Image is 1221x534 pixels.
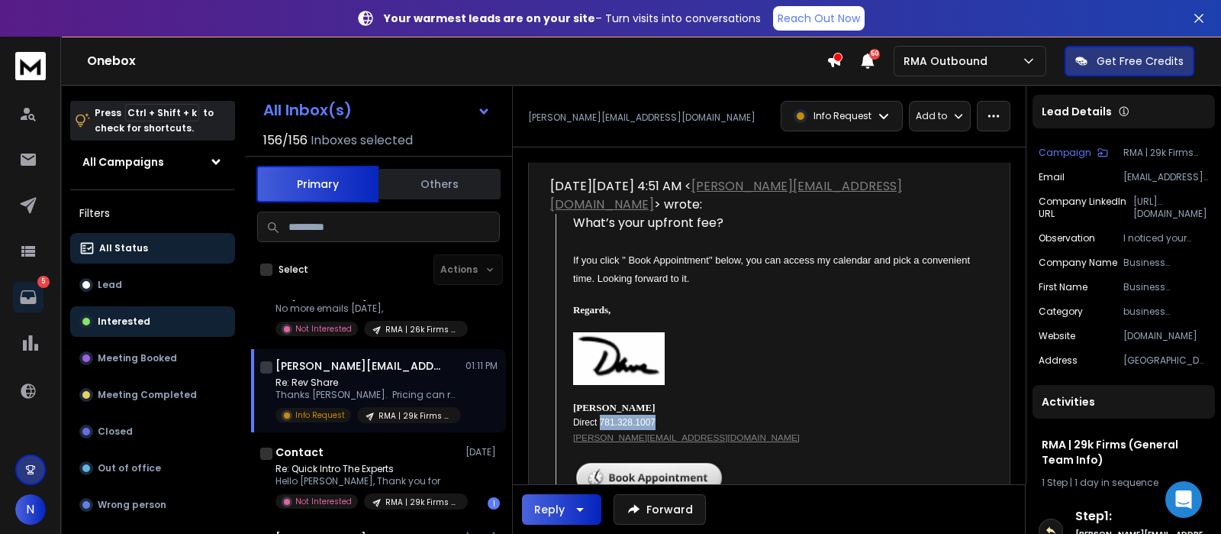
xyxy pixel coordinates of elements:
span: 1 Step [1042,476,1068,489]
img: SetMore-book-button.png [573,460,726,497]
h3: Inboxes selected [311,131,413,150]
button: Reply [522,494,601,525]
button: N [15,494,46,525]
button: Out of office [70,453,235,484]
strong: Your warmest leads are on your site [384,11,595,26]
p: I noticed your community provides podcasts and masterclasses to help business owners grow and avo... [1123,232,1209,244]
div: Open Intercom Messenger [1165,481,1202,518]
p: Meeting Booked [98,352,177,364]
button: Forward [614,494,706,525]
p: Out of office [98,462,161,474]
button: Others [379,167,501,201]
p: Reach Out Now [778,11,860,26]
p: First Name [1039,281,1087,293]
h1: All Campaigns [82,154,164,170]
button: Lead [70,270,235,300]
p: Company Name [1039,257,1117,269]
span: If you click " Book Appointment" below, you can access my calendar and pick a convenient time. Lo... [573,254,973,284]
button: Interested [70,306,235,337]
p: Get Free Credits [1097,53,1184,69]
b: Regards, [573,304,610,316]
h6: Step 1 : [1075,507,1209,526]
p: 01:11 PM [466,360,500,372]
p: Lead [98,279,122,291]
button: Primary [256,166,379,202]
p: [PERSON_NAME][EMAIL_ADDRESS][DOMAIN_NAME] [528,112,755,124]
strong: [PERSON_NAME] [573,402,656,413]
h1: RMA | 29k Firms (General Team Info) [1042,437,1206,468]
p: [DOMAIN_NAME] [1123,330,1209,342]
p: All Status [99,242,148,254]
p: RMA Outbound [904,53,994,69]
p: business consulting and services [1123,306,1209,318]
p: RMA | 29k Firms (General Team Info) [385,497,459,508]
p: Not Interested [295,323,352,335]
button: Meeting Booked [70,343,235,374]
img: logo [15,52,46,80]
h1: All Inbox(s) [263,102,352,118]
p: Add to [916,110,947,122]
label: Select [279,264,308,276]
p: Re: Rev Share [275,377,459,389]
p: Closed [98,426,133,438]
button: Wrong person [70,490,235,520]
button: All Campaigns [70,147,235,177]
button: Meeting Completed [70,380,235,410]
div: Reply [534,502,565,517]
div: Activities [1033,385,1215,419]
span: Ctrl + Shift + k [125,104,199,121]
div: 1 [488,497,500,510]
h1: Onebox [87,52,826,70]
p: RMA | 29k Firms (General Team Info) [379,410,452,422]
a: Reach Out Now [773,6,865,31]
p: No more emails [DATE], [275,303,459,315]
button: All Inbox(s) [251,95,503,125]
button: Get Free Credits [1065,46,1194,76]
button: Campaign [1039,147,1108,159]
h1: Contact [275,445,324,460]
button: Closed [70,416,235,447]
p: Campaign [1039,147,1091,159]
div: [DATE][DATE] 4:51 AM < > wrote: [550,177,976,214]
p: – Turn visits into conversations [384,11,761,26]
p: Info Request [813,110,871,122]
p: [EMAIL_ADDRESS][DOMAIN_NAME] [1123,171,1209,183]
p: Info Request [295,409,345,421]
p: Website [1039,330,1075,342]
p: [GEOGRAPHIC_DATA], [GEOGRAPHIC_DATA] [1123,354,1209,367]
p: [DATE] [466,446,500,458]
p: Address [1039,354,1078,367]
a: 5 [13,282,43,312]
div: | [1042,477,1206,489]
a: [PERSON_NAME][EMAIL_ADDRESS][DOMAIN_NAME] [573,432,800,443]
p: Interested [98,316,150,328]
p: Lead Details [1042,104,1112,119]
p: Business Breakthrough Network team [1123,281,1209,293]
p: Business Breakthrough Network [1123,257,1209,269]
h1: [PERSON_NAME][EMAIL_ADDRESS][DOMAIN_NAME] [275,358,443,374]
span: 50 [869,49,880,60]
p: RMA | 26k Firms (Specific Owner Info) [385,324,459,335]
p: observation [1039,232,1095,244]
a: [PERSON_NAME][EMAIL_ADDRESS][DOMAIN_NAME] [550,177,902,213]
p: Company LinkedIn URL [1039,196,1133,220]
p: Email [1039,171,1065,183]
p: Hello [PERSON_NAME], Thank you for [275,475,459,487]
button: All Status [70,233,235,264]
p: Press to check for shortcuts. [95,105,214,136]
h3: Filters [70,202,235,224]
p: RMA | 29k Firms (General Team Info) [1123,147,1209,159]
span: Direct 781.328.1007 [573,417,656,428]
p: 5 [37,276,50,288]
div: What’s your upfront fee? [573,214,976,512]
span: 1 day in sequence [1074,476,1158,489]
p: Wrong person [98,499,166,511]
span: 156 / 156 [263,131,308,150]
p: Thanks [PERSON_NAME]. Pricing can range depending [275,389,459,401]
p: Not Interested [295,496,352,507]
p: Re: Quick Intro The Experts [275,463,459,475]
p: category [1039,306,1083,318]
